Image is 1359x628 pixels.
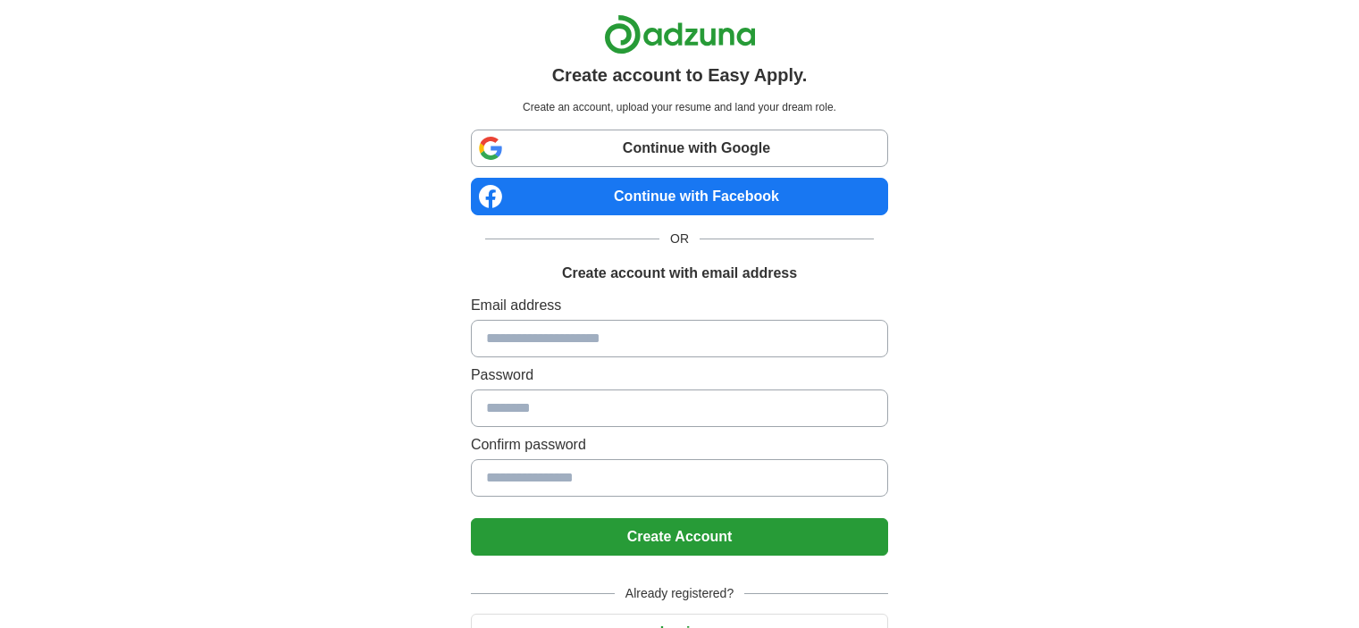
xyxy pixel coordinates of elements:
label: Email address [471,295,888,316]
button: Create Account [471,518,888,556]
span: OR [659,230,700,248]
label: Password [471,364,888,386]
p: Create an account, upload your resume and land your dream role. [474,99,885,115]
h1: Create account to Easy Apply. [552,62,808,88]
h1: Create account with email address [562,263,797,284]
a: Continue with Facebook [471,178,888,215]
a: Continue with Google [471,130,888,167]
span: Already registered? [615,584,744,603]
label: Confirm password [471,434,888,456]
img: Adzuna logo [604,14,756,54]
